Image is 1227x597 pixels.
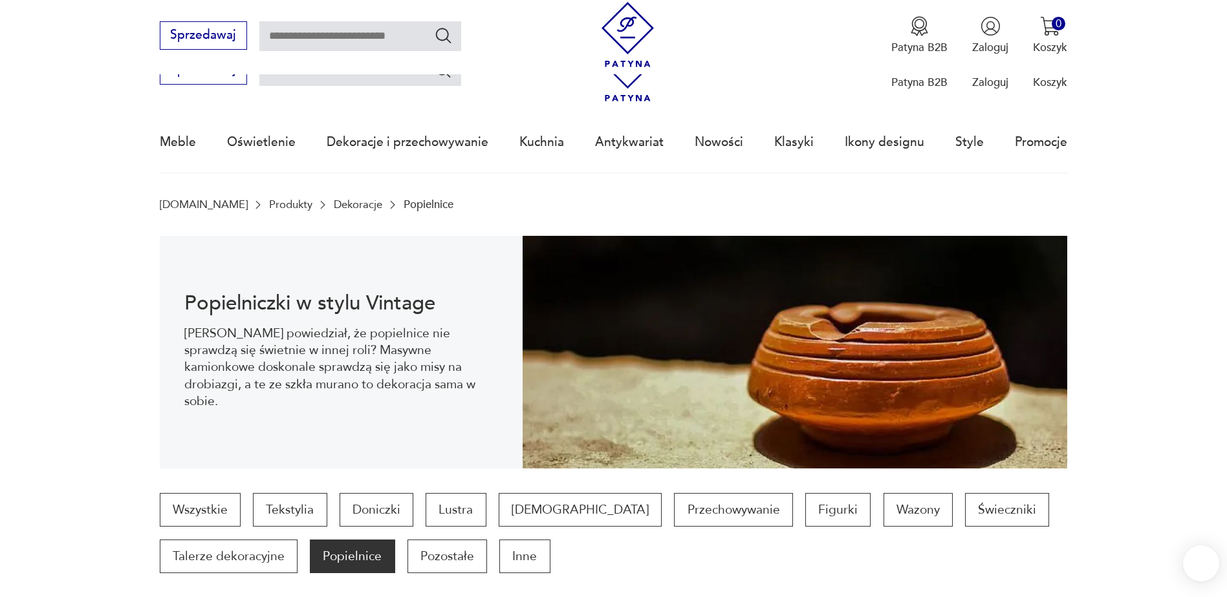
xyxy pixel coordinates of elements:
button: Szukaj [434,26,453,45]
p: Patyna B2B [891,40,948,55]
a: Wazony [884,493,953,527]
p: Patyna B2B [891,75,948,90]
a: Klasyki [774,112,814,172]
button: Zaloguj [972,16,1008,55]
a: Oświetlenie [227,112,296,172]
a: Inne [499,539,550,573]
a: Ikona medaluPatyna B2B [891,16,948,55]
img: Ikonka użytkownika [981,16,1001,36]
p: Koszyk [1033,75,1067,90]
h1: Popielniczki w stylu Vintage [184,294,498,313]
p: Zaloguj [972,40,1008,55]
button: Szukaj [434,61,453,79]
p: Popielnice [404,198,453,211]
a: Popielnice [310,539,395,573]
img: Patyna - sklep z meblami i dekoracjami vintage [595,2,660,67]
div: 0 [1052,17,1065,30]
a: Produkty [269,198,312,211]
a: [DOMAIN_NAME] [160,198,248,211]
a: Sprzedawaj [160,66,247,76]
a: Doniczki [340,493,413,527]
a: Talerze dekoracyjne [160,539,298,573]
a: [DEMOGRAPHIC_DATA] [499,493,662,527]
img: Ikona koszyka [1040,16,1060,36]
a: Sprzedawaj [160,31,247,41]
a: Przechowywanie [674,493,792,527]
img: a207c5be82fb98b9f3a3a306292115d6.jpg [523,236,1067,468]
a: Dekoracje i przechowywanie [327,112,488,172]
a: Kuchnia [519,112,564,172]
a: Antykwariat [595,112,664,172]
a: Dekoracje [334,198,382,211]
button: 0Koszyk [1033,16,1067,55]
a: Wszystkie [160,493,241,527]
button: Patyna B2B [891,16,948,55]
a: Figurki [805,493,871,527]
p: [PERSON_NAME] powiedział, że popielnice nie sprawdzą się świetnie w innej roli? Masywne kamionkow... [184,325,498,410]
button: Sprzedawaj [160,21,247,50]
a: Promocje [1015,112,1067,172]
a: Meble [160,112,196,172]
p: Koszyk [1033,40,1067,55]
iframe: Smartsupp widget button [1183,545,1219,581]
a: Świeczniki [965,493,1049,527]
img: Ikona medalu [909,16,929,36]
p: Zaloguj [972,75,1008,90]
a: Pozostałe [407,539,487,573]
a: Ikony designu [845,112,924,172]
a: Tekstylia [253,493,327,527]
a: Style [955,112,984,172]
a: Nowości [695,112,743,172]
a: Lustra [426,493,486,527]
